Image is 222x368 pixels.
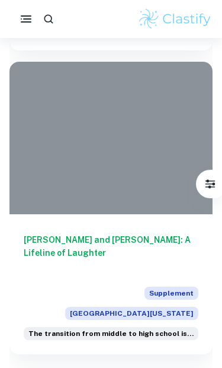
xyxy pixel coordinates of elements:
[137,7,213,31] img: Clastify logo
[24,327,198,340] div: The transition from middle to high school is a key time for students as they reach new levels of ...
[144,287,198,300] span: Supplement
[28,328,194,339] span: The transition from middle to high school is a key time for students as the
[24,233,198,272] h6: [PERSON_NAME] and [PERSON_NAME]: A Lifeline of Laughter
[65,307,198,320] span: [GEOGRAPHIC_DATA][US_STATE]
[9,65,213,357] a: [PERSON_NAME] and [PERSON_NAME]: A Lifeline of LaughterSupplement[GEOGRAPHIC_DATA][US_STATE]The t...
[198,172,222,196] button: Filter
